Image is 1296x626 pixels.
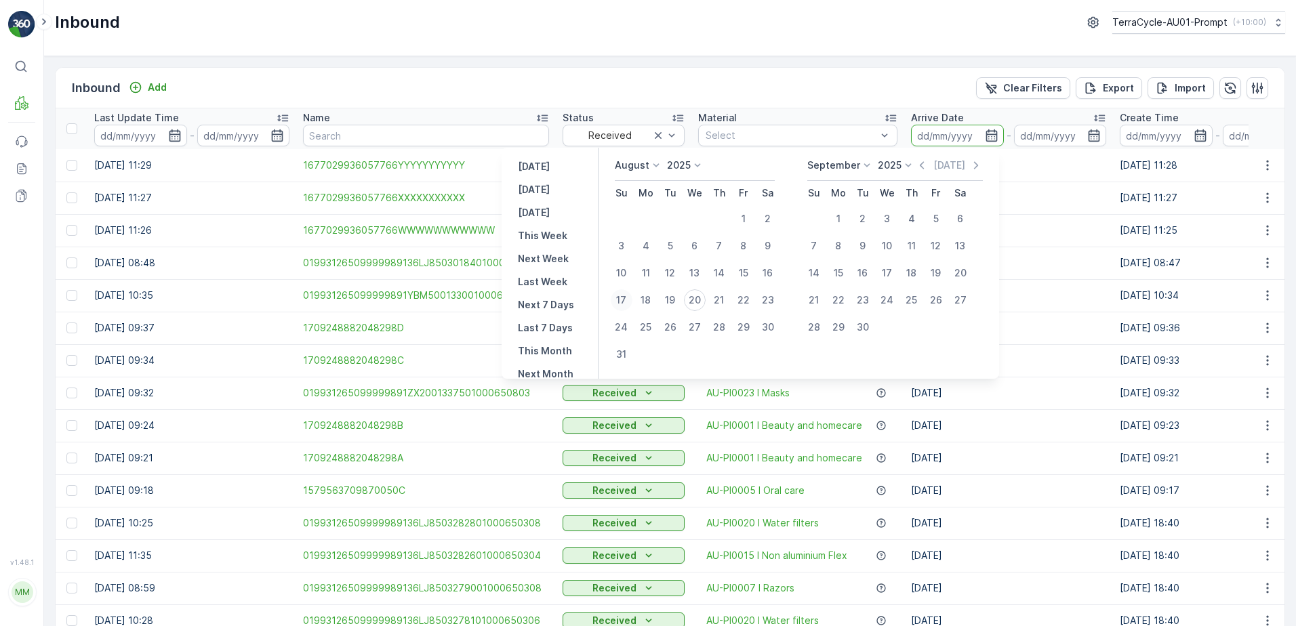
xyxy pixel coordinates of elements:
a: 1709248882048298A [303,451,549,465]
th: Wednesday [875,181,899,205]
div: Toggle Row Selected [66,388,77,398]
span: AU-PI0001 I Beauty and homecare [706,419,862,432]
p: Import [1175,81,1206,95]
button: Add [123,79,172,96]
div: 15 [733,262,754,284]
td: [DATE] 11:26 [87,214,296,247]
p: Received [592,484,636,497]
p: TerraCycle-AU01-Prompt [1112,16,1228,29]
td: [DATE] 10:35 [87,279,296,312]
a: AU-PI0005 I Oral care [706,484,805,497]
td: [DATE] [904,507,1113,539]
td: [DATE] 09:37 [87,312,296,344]
button: Today [512,182,555,198]
span: 1677029936057766YYYYYYYYYYY [45,222,214,234]
div: 26 [925,289,947,311]
p: Last 7 Days [518,321,573,335]
p: August [615,159,649,172]
button: This Week [512,228,573,244]
span: Net Amount : [12,312,75,323]
div: 24 [611,316,632,338]
button: Received [563,580,685,596]
div: 27 [684,316,706,338]
td: [DATE] 11:29 [87,149,296,182]
input: Search [303,125,549,146]
div: 11 [901,235,923,257]
div: Toggle Row Selected [66,420,77,431]
div: Toggle Row Selected [66,322,77,333]
div: 7 [803,235,825,257]
span: 01993126509999989136LJ8503279001000650308 [303,581,549,595]
span: 0 kg [76,334,96,346]
td: [DATE] [904,182,1113,214]
td: [DATE] 10:25 [87,507,296,539]
div: 26 [660,316,681,338]
span: 0.82 kg [75,312,110,323]
p: Status [563,111,594,125]
span: AU-PI0020 I Water filters [706,516,819,530]
p: [DATE] [518,183,550,196]
td: [DATE] [904,279,1113,312]
span: 1709248882048298D [303,321,549,335]
div: 12 [925,235,947,257]
button: Tomorrow [512,205,555,221]
div: Toggle Row Selected [66,160,77,171]
a: 01993126509999989136LJ8503282601000650304 [303,549,549,562]
input: dd/mm/yyyy [94,125,187,146]
td: [DATE] 09:34 [87,344,296,377]
div: 3 [876,208,898,230]
button: Last Week [512,274,573,290]
p: 2025 [667,159,691,172]
p: Received [592,516,636,530]
td: [DATE] [904,572,1113,604]
input: dd/mm/yyyy [911,125,1004,146]
span: 1677029936057766XXXXXXXXXXX [303,191,549,205]
div: Toggle Row Selected [66,550,77,561]
td: [DATE] 11:27 [87,182,296,214]
td: [DATE] [904,214,1113,247]
td: [DATE] [904,344,1113,377]
button: TerraCycle-AU01-Prompt(+10:00) [1112,11,1285,34]
div: 21 [803,289,825,311]
div: 9 [757,235,779,257]
a: AU-PI0001 I Beauty and homecare [706,451,862,465]
p: Create Time [1120,111,1179,125]
a: AU-PI0007 I Razors [706,581,794,595]
a: AU-PI0023 I Masks [706,386,790,400]
p: Next Month [518,367,573,381]
div: 16 [852,262,874,284]
a: 019931265099999891YBM500133001000650309MM [303,289,549,302]
button: Yesterday [512,159,555,175]
p: Last Update Time [94,111,179,125]
p: September [807,159,860,172]
button: Next Month [512,366,579,382]
p: Received [592,549,636,562]
p: ( +10:00 ) [1233,17,1266,28]
div: 2 [852,208,874,230]
p: - [1215,127,1220,144]
a: AU-PI0015 I Non aluminium Flex [706,549,847,562]
p: Inbound [55,12,120,33]
div: 7 [708,235,730,257]
span: Last Weight : [12,334,76,346]
p: - [190,127,195,144]
button: Import [1148,77,1214,99]
div: 25 [901,289,923,311]
span: 1709248882048298B [303,419,549,432]
div: 9 [852,235,874,257]
td: [DATE] 09:21 [87,442,296,474]
p: 2025 [878,159,902,172]
p: Select [706,129,876,142]
div: 6 [684,235,706,257]
p: Export [1103,81,1134,95]
div: 13 [684,262,706,284]
div: 31 [611,343,632,365]
div: Toggle Row Selected [66,192,77,203]
div: 23 [757,289,779,311]
p: Next Week [518,252,569,266]
div: Toggle Row Selected [66,485,77,496]
div: 18 [901,262,923,284]
div: Toggle Row Selected [66,355,77,366]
